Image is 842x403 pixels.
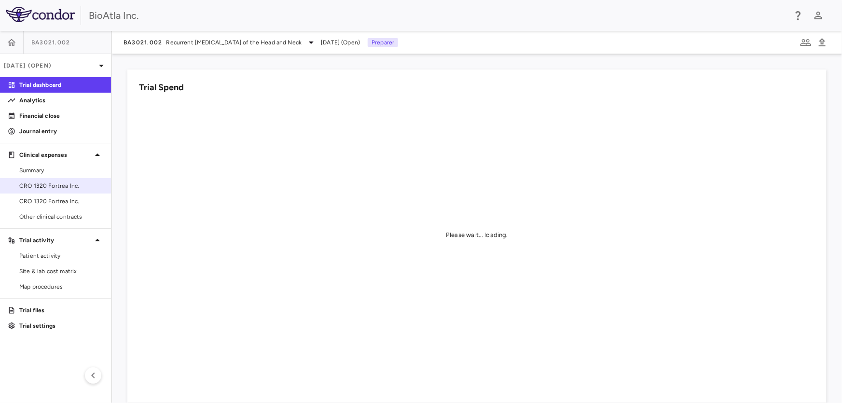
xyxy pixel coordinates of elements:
[321,38,360,47] span: [DATE] (Open)
[19,166,103,175] span: Summary
[166,38,302,47] span: Recurrent [MEDICAL_DATA] of the Head and Neck
[6,7,75,22] img: logo-full-SnFGN8VE.png
[19,251,103,260] span: Patient activity
[19,267,103,276] span: Site & lab cost matrix
[19,151,92,159] p: Clinical expenses
[19,236,92,245] p: Trial activity
[19,212,103,221] span: Other clinical contracts
[19,306,103,315] p: Trial files
[19,111,103,120] p: Financial close
[19,321,103,330] p: Trial settings
[124,39,163,46] span: BA3021.002
[19,282,103,291] span: Map procedures
[31,39,70,46] span: BA3021.002
[19,181,103,190] span: CRO 1320 Fortrea Inc.
[19,81,103,89] p: Trial dashboard
[89,8,786,23] div: BioAtla Inc.
[368,38,398,47] p: Preparer
[19,96,103,105] p: Analytics
[4,61,96,70] p: [DATE] (Open)
[446,231,508,239] div: Please wait... loading.
[19,197,103,206] span: CRO 1320 Fortrea Inc.
[19,127,103,136] p: Journal entry
[139,81,184,94] h6: Trial Spend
